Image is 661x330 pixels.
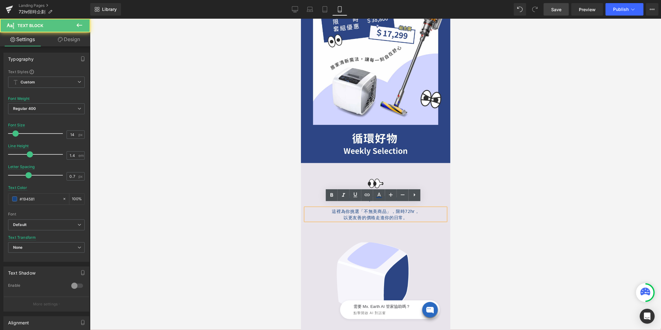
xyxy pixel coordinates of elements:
div: Text Shadow [8,267,35,276]
div: Enable [8,283,65,290]
div: Alignment [8,317,29,325]
span: Save [551,6,561,13]
button: Redo [529,3,541,16]
div: Open Intercom Messenger [640,309,655,324]
div: Font Size [8,123,25,127]
button: More [646,3,659,16]
span: em [78,153,84,158]
p: More settings [33,301,58,307]
div: Letter Spacing [8,165,35,169]
div: Font Weight [8,97,30,101]
span: Publish [613,7,629,12]
a: Mobile [332,3,347,16]
span: 以更友善的價格走進你的日常。 [43,196,107,202]
a: Laptop [302,3,317,16]
div: % [69,194,84,205]
button: Publish [606,3,644,16]
iframe: Tiledesk Widget [19,274,143,305]
a: Preview [571,3,603,16]
div: Text Color [8,186,27,190]
div: Text Transform [8,235,36,240]
div: Font [8,212,85,216]
a: Design [46,32,91,46]
p: 循環好物｜72hr限時企劃 [5,176,145,183]
span: 限時72hr， [95,190,119,196]
b: None [13,245,23,250]
b: Custom [21,80,35,85]
a: New Library [90,3,121,16]
button: More settings [4,297,89,311]
span: Text Block [17,23,43,28]
div: Typography [8,53,34,62]
i: Default [13,222,26,228]
p: 這裡為你挑選「不無美商品」， [5,190,145,196]
a: Landing Pages [19,3,90,8]
span: 72hr限時企劃 [19,9,45,14]
span: px [78,174,84,178]
button: Undo [514,3,526,16]
span: Library [102,7,117,12]
a: Desktop [288,3,302,16]
span: px [78,133,84,137]
div: Text Styles [8,69,85,74]
input: Color [20,196,59,202]
span: Preview [579,6,596,13]
b: Regular 400 [13,106,36,111]
a: Tablet [317,3,332,16]
div: Line Height [8,144,29,148]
